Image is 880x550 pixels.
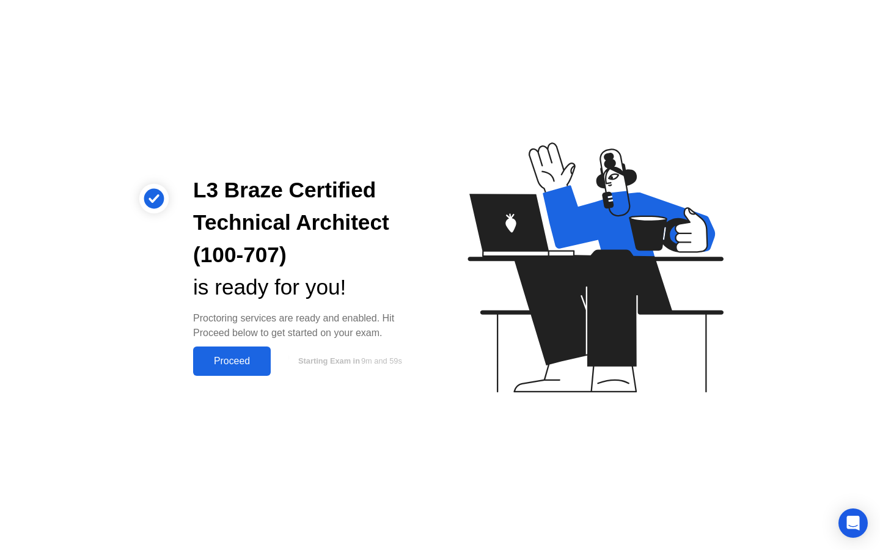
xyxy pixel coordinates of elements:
div: Proceed [197,356,267,367]
button: Proceed [193,346,271,376]
div: L3 Braze Certified Technical Architect (100-707) [193,174,420,271]
div: Proctoring services are ready and enabled. Hit Proceed below to get started on your exam. [193,311,420,340]
button: Starting Exam in9m and 59s [277,350,420,373]
div: Open Intercom Messenger [838,508,868,538]
span: 9m and 59s [361,356,402,365]
div: is ready for you! [193,271,420,304]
